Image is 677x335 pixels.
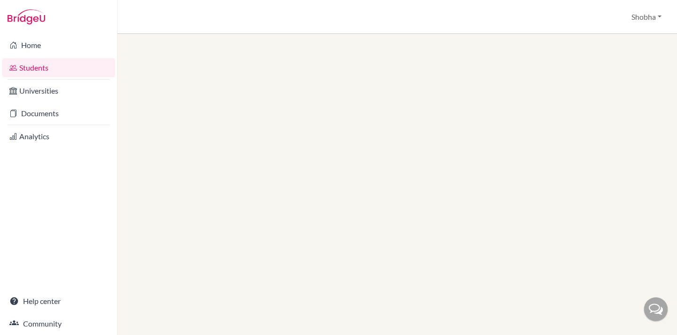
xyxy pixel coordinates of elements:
[2,81,115,100] a: Universities
[2,36,115,55] a: Home
[8,9,45,24] img: Bridge-U
[627,8,666,26] button: Shobha
[2,104,115,123] a: Documents
[2,292,115,311] a: Help center
[2,58,115,77] a: Students
[2,314,115,333] a: Community
[2,127,115,146] a: Analytics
